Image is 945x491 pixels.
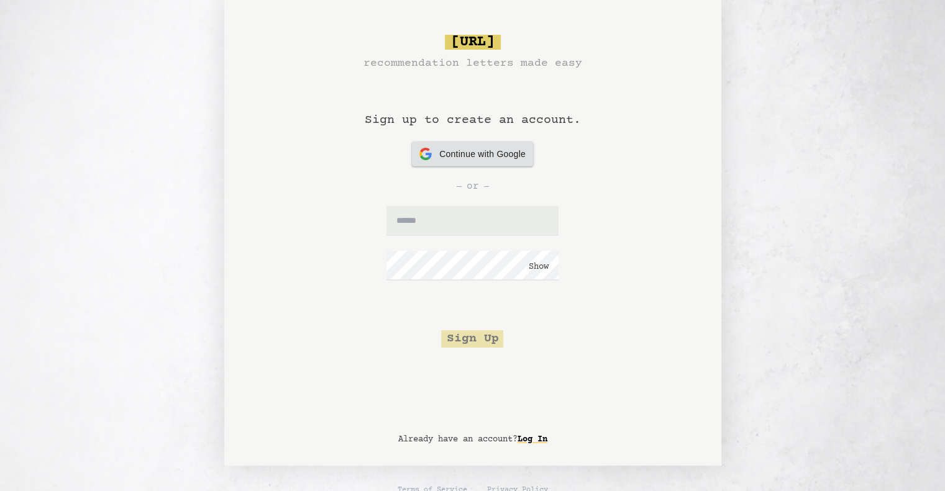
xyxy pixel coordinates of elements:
[529,261,549,273] button: Show
[467,179,479,194] span: or
[518,430,547,449] a: Log In
[412,142,533,166] button: Continue with Google
[445,35,501,50] span: [URL]
[439,148,526,161] span: Continue with Google
[363,55,582,72] h3: recommendation letters made easy
[365,72,581,142] h1: Sign up to create an account.
[441,330,503,348] button: Sign Up
[398,433,547,446] p: Already have an account?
